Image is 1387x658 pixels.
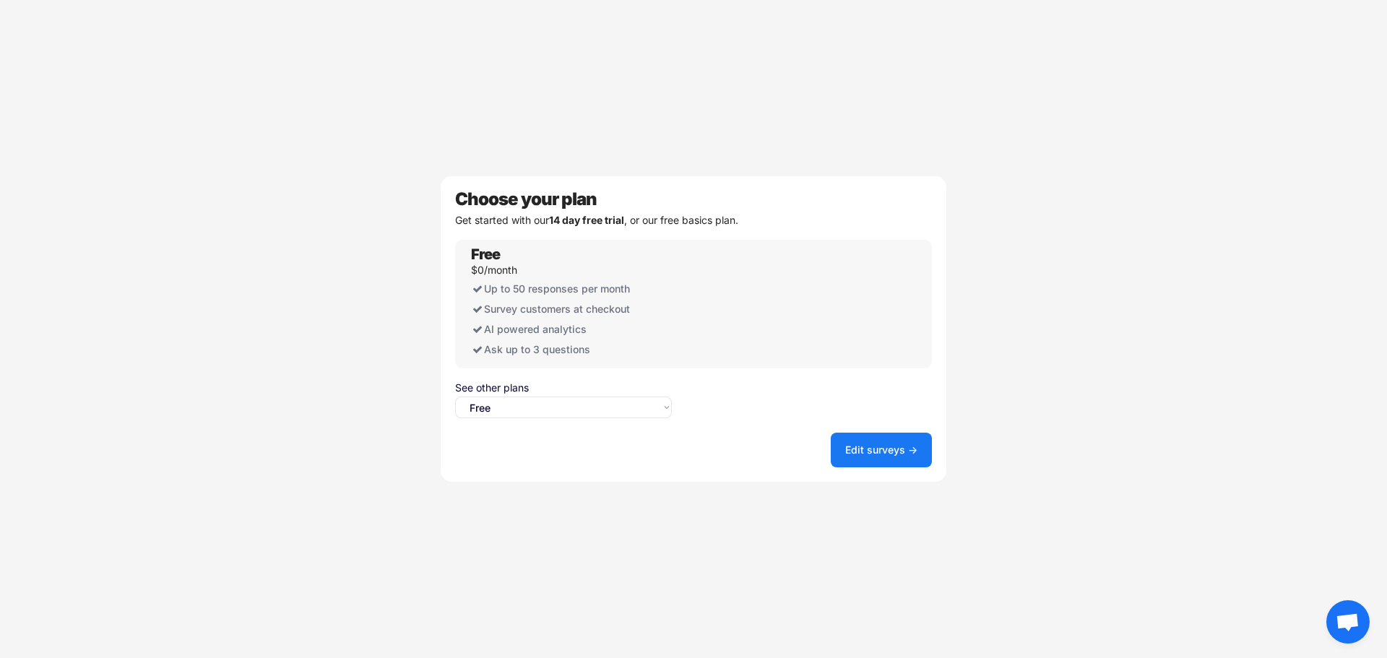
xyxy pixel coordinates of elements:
[471,299,670,319] div: Survey customers at checkout
[455,215,932,225] div: Get started with our , or our free basics plan.
[549,214,624,226] strong: 14 day free trial
[471,279,670,299] div: Up to 50 responses per month
[471,319,670,339] div: AI powered analytics
[1326,600,1370,644] div: Open chat
[471,247,500,261] div: Free
[471,339,670,360] div: Ask up to 3 questions
[455,383,672,393] div: See other plans
[831,433,932,467] button: Edit surveys →
[455,191,932,208] div: Choose your plan
[471,265,517,275] div: $0/month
